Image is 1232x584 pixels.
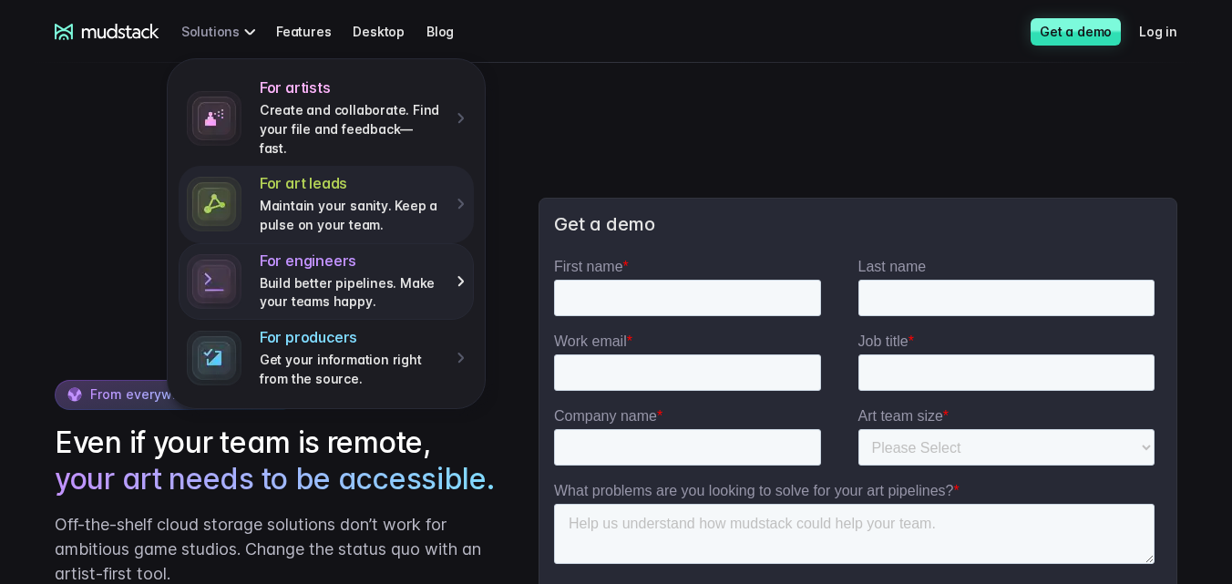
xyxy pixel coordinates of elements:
[179,320,474,396] a: For producersGet your information right from the source.
[179,70,474,166] a: For artistsCreate and collaborate. Find your file and feedback— fast.
[179,243,474,320] a: For engineersBuild better pipelines. Make your teams happy.
[260,351,444,388] p: Get your information right from the source.
[260,251,444,271] h4: For engineers
[1031,18,1121,46] a: Get a demo
[426,15,476,48] a: Blog
[260,174,444,193] h4: For art leads
[55,24,159,40] a: mudstack logo
[260,328,444,347] h4: For producers
[181,15,262,48] div: Solutions
[55,425,502,497] h2: Even if your team is remote,
[187,177,241,231] img: connected dots icon
[260,78,444,97] h4: For artists
[55,461,494,497] span: your art needs to be accessible.
[260,197,444,234] p: Maintain your sanity. Keep a pulse on your team.
[554,213,1162,236] h3: Get a demo
[179,166,474,242] a: For art leadsMaintain your sanity. Keep a pulse on your team.
[260,101,444,158] p: Create and collaborate. Find your file and feedback— fast.
[353,15,426,48] a: Desktop
[1139,15,1199,48] a: Log in
[187,254,241,309] img: stylized terminal icon
[187,91,241,146] img: spray paint icon
[187,331,241,385] img: stylized terminal icon
[276,15,353,48] a: Features
[260,274,444,312] p: Build better pipelines. Make your teams happy.
[90,386,284,402] span: From everywhere. At any time.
